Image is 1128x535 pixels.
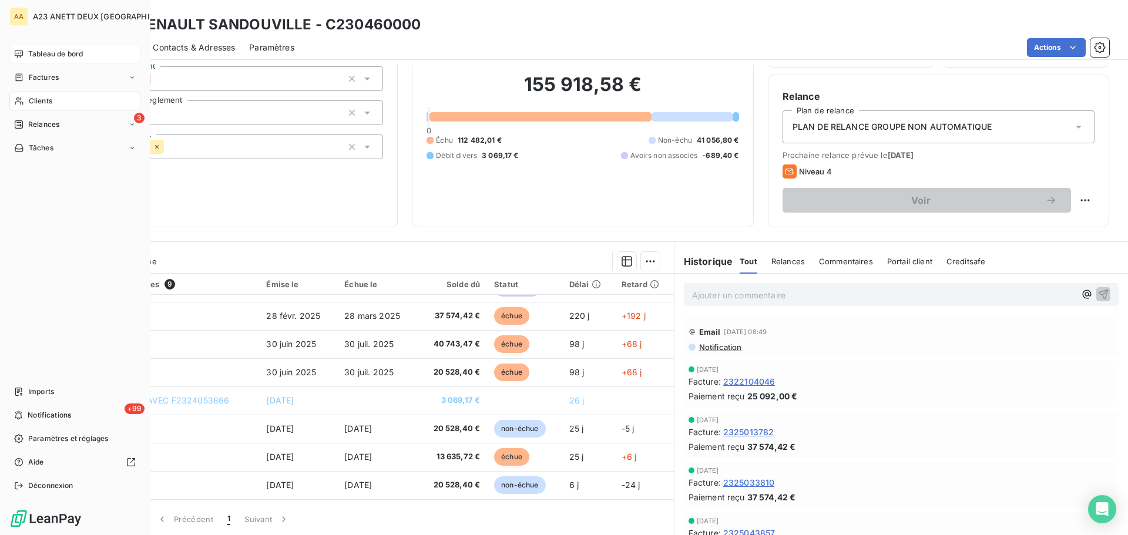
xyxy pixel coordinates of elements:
span: +68 j [622,339,642,349]
span: 2325013782 [723,426,774,438]
div: AA [9,7,28,26]
span: échue [494,335,529,353]
span: -5 j [622,423,634,433]
span: Factures [29,72,59,83]
span: 98 j [569,367,585,377]
button: Précédent [149,507,220,531]
span: [DATE] [344,480,372,490]
img: Logo LeanPay [9,509,82,528]
span: [DATE] [266,423,294,433]
div: Délai [569,280,607,289]
span: 9 [164,279,175,290]
div: Statut [494,280,555,289]
span: 30 juin 2025 [266,367,316,377]
div: Émise le [266,280,330,289]
span: -24 j [622,480,640,490]
span: Tableau de bord [28,49,83,59]
span: 3 [134,113,145,123]
span: 3 069,17 € [424,395,480,406]
h3: SNC RENAULT SANDOUVILLE - C230460000 [103,14,421,35]
button: Voir [783,188,1071,213]
span: 25 j [569,423,584,433]
span: Contacts & Adresses [153,42,235,53]
span: non-échue [494,420,545,438]
span: [DATE] [697,517,719,524]
span: 13 635,72 € [424,451,480,463]
span: [DATE] [697,467,719,474]
span: 112 482,01 € [458,135,502,146]
span: 37 574,42 € [747,491,796,503]
input: Ajouter une valeur [164,142,173,152]
div: Solde dû [424,280,480,289]
span: 0 [427,126,431,135]
span: 3 069,17 € [482,150,519,161]
span: 40 743,47 € [424,338,480,350]
span: 1 [227,513,230,525]
span: Voir [797,196,1045,205]
span: Paiement reçu [689,440,745,453]
span: +68 j [622,367,642,377]
a: Aide [9,453,140,472]
span: -689,40 € [702,150,738,161]
span: 41 056,80 € [697,135,739,146]
span: 20 528,40 € [424,479,480,491]
span: Facture : [689,476,721,489]
span: Relances [28,119,59,130]
h2: 155 918,58 € [427,73,738,108]
span: [DATE] [266,452,294,462]
span: Tâches [29,143,53,153]
span: Paramètres [249,42,294,53]
span: Déconnexion [28,480,73,491]
div: Retard [622,280,667,289]
span: Portail client [887,257,932,266]
span: Avoirs non associés [630,150,697,161]
span: Niveau 4 [799,167,832,176]
span: [DATE] [266,395,294,405]
span: 220 j [569,311,590,321]
span: 37 574,42 € [424,310,480,322]
span: 30 juil. 2025 [344,367,394,377]
span: Aide [28,457,44,467]
div: Open Intercom Messenger [1088,495,1116,523]
div: Pièces comptables [86,279,252,290]
span: Facture : [689,426,721,438]
span: 30 juin 2025 [266,339,316,349]
span: 2325033810 [723,476,775,489]
span: [DATE] [266,480,294,490]
span: Non-échu [658,135,692,146]
span: Clients [29,96,52,106]
span: 26 j [569,395,585,405]
span: Creditsafe [946,257,986,266]
span: Notifications [28,410,71,420]
div: Échue le [344,280,410,289]
span: 20 528,40 € [424,423,480,435]
span: [DATE] [888,150,914,160]
span: +99 [125,403,145,414]
span: Débit divers [436,150,477,161]
input: Ajouter une valeur [151,73,160,84]
span: Paramètres et réglages [28,433,108,444]
span: 37 574,42 € [747,440,796,453]
span: VB AV LETTRE AVEC F2324053866 [86,395,229,405]
span: Commentaires [819,257,873,266]
span: [DATE] [344,423,372,433]
h6: Relance [783,89,1095,103]
span: non-échue [494,476,545,494]
span: Paiement reçu [689,390,745,402]
h6: Historique [674,254,733,268]
span: Facture : [689,375,721,388]
span: 25 j [569,452,584,462]
span: 30 juil. 2025 [344,339,394,349]
span: +6 j [622,452,637,462]
span: 98 j [569,339,585,349]
span: échue [494,448,529,466]
span: 6 j [569,480,579,490]
span: Échu [436,135,453,146]
span: Imports [28,386,54,397]
span: [DATE] 08:49 [724,328,767,335]
span: A23 ANETT DEUX [GEOGRAPHIC_DATA] [33,12,182,21]
span: +192 j [622,311,646,321]
span: [DATE] [697,416,719,423]
button: 1 [220,507,237,531]
span: 28 févr. 2025 [266,311,320,321]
